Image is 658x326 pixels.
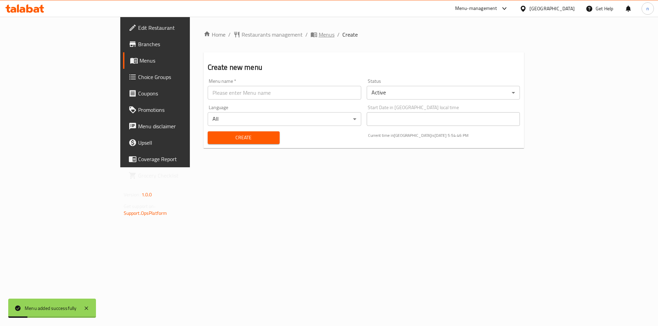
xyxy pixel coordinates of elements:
a: Promotions [123,102,230,118]
a: Branches [123,36,230,52]
a: Choice Groups [123,69,230,85]
a: Edit Restaurant [123,19,230,36]
span: Branches [138,40,225,48]
span: Menu disclaimer [138,122,225,130]
span: Create [213,133,274,142]
div: [GEOGRAPHIC_DATA] [529,5,575,12]
span: Edit Restaurant [138,24,225,32]
span: Menus [319,30,334,39]
span: Promotions [138,106,225,114]
button: Create [208,131,280,144]
nav: breadcrumb [204,30,524,39]
a: Restaurants management [233,30,303,39]
a: Grocery Checklist [123,167,230,184]
h2: Create new menu [208,62,520,73]
a: Upsell [123,134,230,151]
span: n [646,5,649,12]
a: Menu disclaimer [123,118,230,134]
span: Grocery Checklist [138,171,225,180]
span: Menus [139,56,225,65]
div: Menu added successfully [25,304,77,312]
input: Please enter Menu name [208,86,361,100]
span: Version: [124,190,141,199]
span: Create [342,30,358,39]
a: Support.OpsPlatform [124,209,167,218]
div: All [208,112,361,126]
span: Coupons [138,89,225,97]
div: Active [367,86,520,100]
span: Get support on: [124,202,155,211]
a: Coupons [123,85,230,102]
a: Menus [310,30,334,39]
li: / [305,30,308,39]
li: / [337,30,340,39]
p: Current time in [GEOGRAPHIC_DATA] is [DATE] 5:54:46 PM [368,132,520,139]
span: Restaurants management [242,30,303,39]
span: Choice Groups [138,73,225,81]
a: Menus [123,52,230,69]
span: 1.0.0 [142,190,152,199]
span: Coverage Report [138,155,225,163]
a: Coverage Report [123,151,230,167]
span: Upsell [138,139,225,147]
div: Menu-management [455,4,497,13]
